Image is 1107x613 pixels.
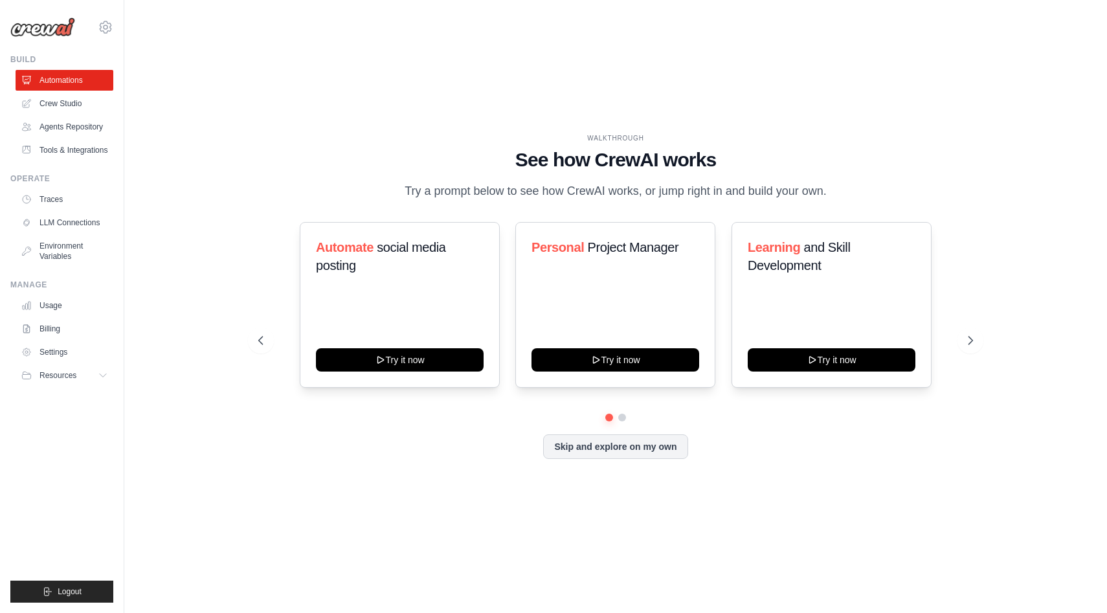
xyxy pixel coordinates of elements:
a: Agents Repository [16,117,113,137]
a: Usage [16,295,113,316]
p: Try a prompt below to see how CrewAI works, or jump right in and build your own. [398,182,833,201]
div: Build [10,54,113,65]
span: social media posting [316,240,446,273]
span: Logout [58,586,82,597]
span: Personal [531,240,584,254]
a: Automations [16,70,113,91]
span: Resources [39,370,76,381]
a: Settings [16,342,113,362]
span: Learning [748,240,800,254]
a: Environment Variables [16,236,113,267]
button: Try it now [748,348,915,372]
a: Billing [16,318,113,339]
a: Crew Studio [16,93,113,114]
a: Traces [16,189,113,210]
span: and Skill Development [748,240,850,273]
div: Operate [10,173,113,184]
button: Skip and explore on my own [543,434,688,459]
button: Resources [16,365,113,386]
button: Try it now [531,348,699,372]
iframe: Chat Widget [1042,551,1107,613]
a: Tools & Integrations [16,140,113,161]
a: LLM Connections [16,212,113,233]
span: Automate [316,240,374,254]
div: WALKTHROUGH [258,133,973,143]
img: Logo [10,17,75,37]
h1: See how CrewAI works [258,148,973,172]
button: Logout [10,581,113,603]
button: Try it now [316,348,484,372]
div: Manage [10,280,113,290]
span: Project Manager [588,240,679,254]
